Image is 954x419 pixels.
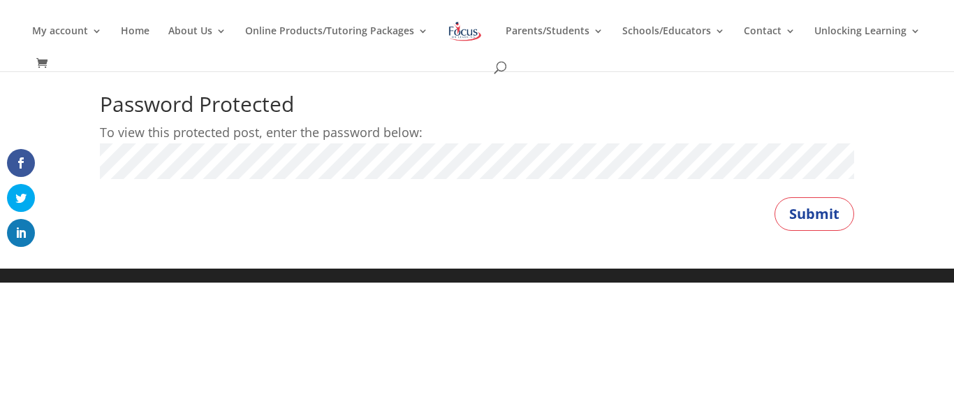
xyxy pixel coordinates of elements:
[622,26,725,59] a: Schools/Educators
[168,26,226,59] a: About Us
[814,26,920,59] a: Unlocking Learning
[245,26,428,59] a: Online Products/Tutoring Packages
[32,26,102,59] a: My account
[100,94,854,122] h1: Password Protected
[447,19,483,44] img: Focus on Learning
[744,26,795,59] a: Contact
[100,122,854,143] p: To view this protected post, enter the password below:
[506,26,603,59] a: Parents/Students
[775,197,854,231] button: Submit
[121,26,149,59] a: Home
